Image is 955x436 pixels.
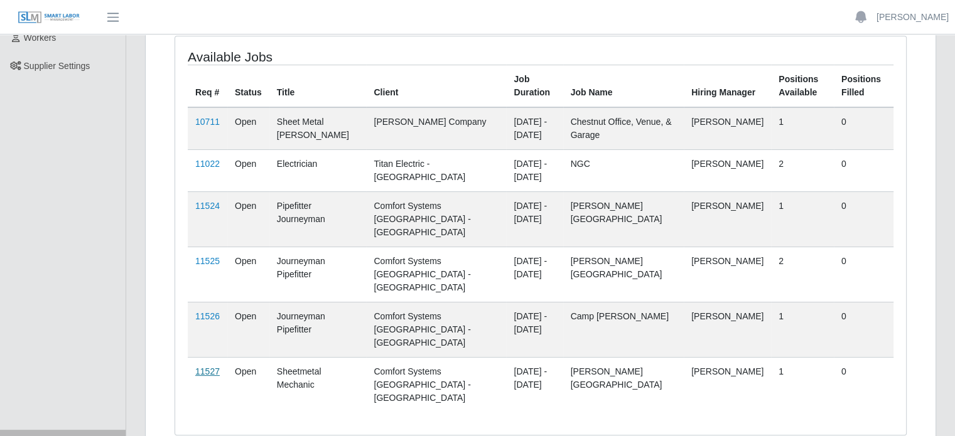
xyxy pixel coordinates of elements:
td: 1 [771,302,834,357]
th: Job Duration [506,65,563,107]
td: 1 [771,191,834,247]
th: Client [366,65,506,107]
h4: Available Jobs [188,49,471,65]
td: Sheet Metal [PERSON_NAME] [269,107,367,150]
th: Hiring Manager [684,65,771,107]
td: Open [227,357,269,412]
th: Job Name [563,65,684,107]
td: Chestnut Office, Venue, & Garage [563,107,684,150]
a: 10711 [195,117,220,127]
td: Open [227,107,269,150]
td: [PERSON_NAME] [684,302,771,357]
td: 0 [834,247,893,302]
td: Comfort Systems [GEOGRAPHIC_DATA] - [GEOGRAPHIC_DATA] [366,302,506,357]
a: 11525 [195,256,220,266]
td: [PERSON_NAME] [684,149,771,191]
td: Journeyman Pipefitter [269,247,367,302]
td: Open [227,191,269,247]
td: Titan Electric - [GEOGRAPHIC_DATA] [366,149,506,191]
td: [PERSON_NAME] [684,191,771,247]
td: Journeyman Pipefitter [269,302,367,357]
th: Positions Available [771,65,834,107]
td: 0 [834,149,893,191]
td: 0 [834,357,893,412]
a: [PERSON_NAME] [877,11,949,24]
a: 11527 [195,366,220,376]
th: Status [227,65,269,107]
th: Req # [188,65,227,107]
td: Camp [PERSON_NAME] [563,302,684,357]
img: SLM Logo [18,11,80,24]
td: [DATE] - [DATE] [506,247,563,302]
td: Sheetmetal Mechanic [269,357,367,412]
td: 1 [771,357,834,412]
td: NGC [563,149,684,191]
td: [DATE] - [DATE] [506,107,563,150]
td: [PERSON_NAME][GEOGRAPHIC_DATA] [563,357,684,412]
td: [DATE] - [DATE] [506,149,563,191]
span: Workers [24,33,57,43]
td: [PERSON_NAME] [684,107,771,150]
td: Comfort Systems [GEOGRAPHIC_DATA] - [GEOGRAPHIC_DATA] [366,191,506,247]
td: [DATE] - [DATE] [506,191,563,247]
td: Pipefitter Journeyman [269,191,367,247]
td: Electrician [269,149,367,191]
a: 11526 [195,311,220,321]
td: 2 [771,247,834,302]
td: Open [227,149,269,191]
th: Title [269,65,367,107]
span: Supplier Settings [24,61,90,71]
td: [PERSON_NAME] [684,357,771,412]
td: 2 [771,149,834,191]
td: Comfort Systems [GEOGRAPHIC_DATA] - [GEOGRAPHIC_DATA] [366,247,506,302]
td: Open [227,247,269,302]
td: 1 [771,107,834,150]
td: [DATE] - [DATE] [506,357,563,412]
td: [PERSON_NAME][GEOGRAPHIC_DATA] [563,247,684,302]
td: [PERSON_NAME][GEOGRAPHIC_DATA] [563,191,684,247]
td: [PERSON_NAME] Company [366,107,506,150]
td: [PERSON_NAME] [684,247,771,302]
td: [DATE] - [DATE] [506,302,563,357]
a: 11524 [195,201,220,211]
td: 0 [834,302,893,357]
td: 0 [834,107,893,150]
td: Open [227,302,269,357]
td: Comfort Systems [GEOGRAPHIC_DATA] - [GEOGRAPHIC_DATA] [366,357,506,412]
a: 11022 [195,159,220,169]
td: 0 [834,191,893,247]
th: Positions Filled [834,65,893,107]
